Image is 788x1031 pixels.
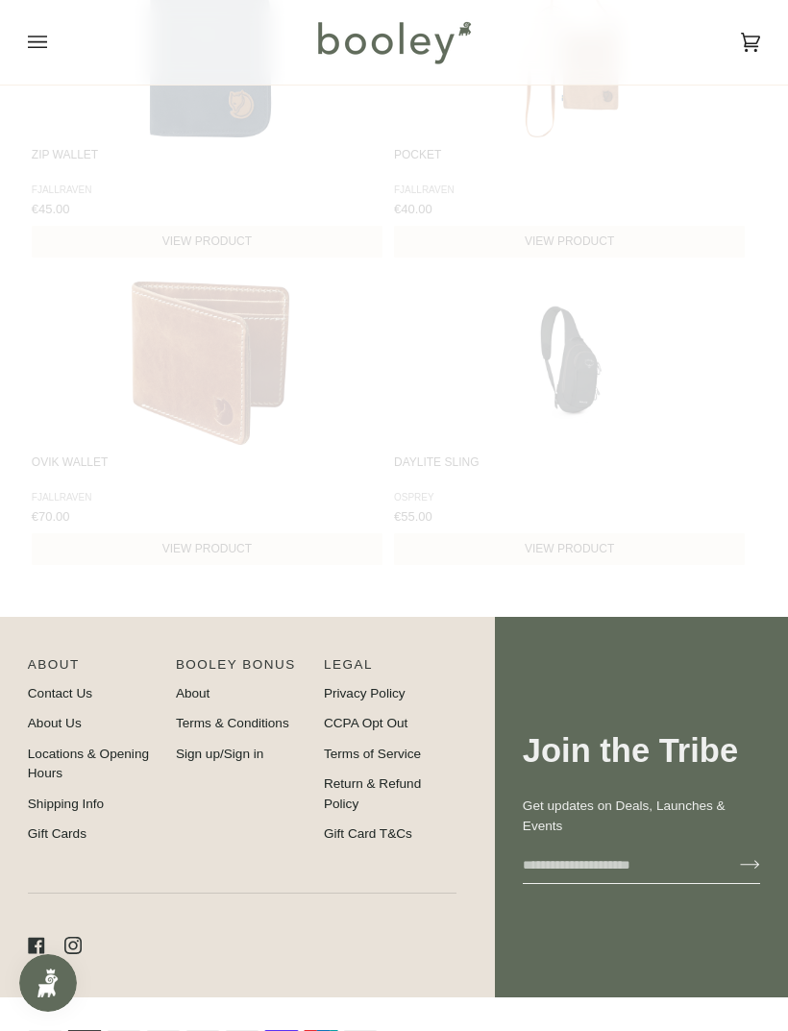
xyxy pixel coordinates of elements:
a: Terms of Service [324,747,421,761]
a: Gift Cards [28,826,86,841]
a: About [176,686,210,700]
p: Booley Bonus [176,655,308,684]
a: Locations & Opening Hours [28,747,149,780]
a: Terms & Conditions [176,716,289,730]
a: Privacy Policy [324,686,406,700]
p: Get updates on Deals, Launches & Events [523,797,760,836]
button: Join [709,849,760,880]
a: Shipping Info [28,797,104,811]
iframe: Button to open loyalty program pop-up [19,954,77,1012]
img: Booley [309,14,478,70]
a: CCPA Opt Out [324,716,407,730]
p: Pipeline_Footer Sub [324,655,456,684]
p: Pipeline_Footer Main [28,655,160,684]
a: Sign up/Sign in [176,747,263,761]
a: About Us [28,716,82,730]
h3: Join the Tribe [523,730,760,772]
a: Gift Card T&Cs [324,826,412,841]
input: your-email@example.com [523,847,709,883]
a: Contact Us [28,686,92,700]
a: Return & Refund Policy [324,776,421,810]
